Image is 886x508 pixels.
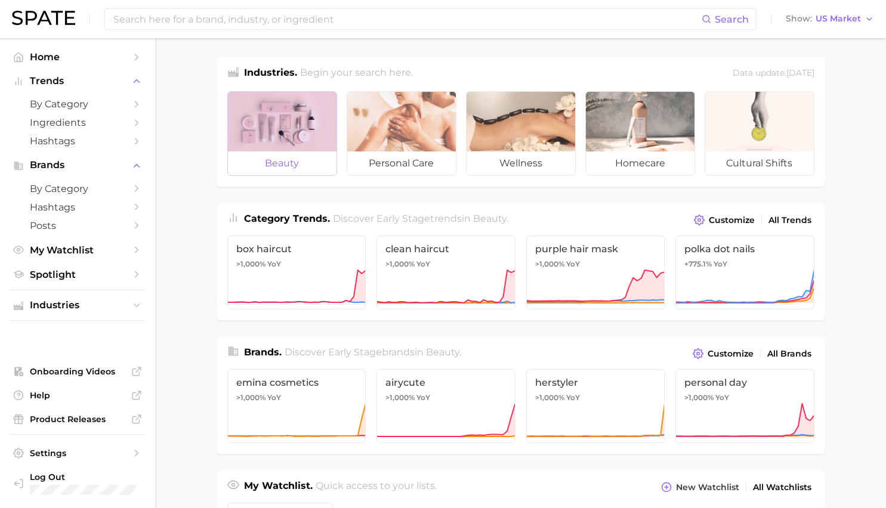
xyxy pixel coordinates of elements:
span: wellness [467,151,575,175]
a: homecare [585,91,695,176]
a: Help [10,386,146,404]
span: Category Trends . [244,213,330,224]
a: personal day>1,000% YoY [675,369,814,443]
a: Ingredients [10,113,146,132]
button: Customize [691,212,757,228]
span: >1,000% [385,393,415,402]
div: Data update: [DATE] [733,66,814,82]
span: All Watchlists [753,482,811,492]
button: Industries [10,296,146,314]
span: >1,000% [385,259,415,268]
a: Settings [10,444,146,462]
span: Discover Early Stage trends in . [333,213,508,224]
button: Trends [10,72,146,90]
span: Brands [30,160,125,171]
span: All Brands [767,349,811,359]
input: Search here for a brand, industry, or ingredient [112,9,702,29]
a: Posts [10,216,146,235]
span: YoY [566,393,580,402]
a: box haircut>1,000% YoY [227,236,366,309]
a: by Category [10,95,146,113]
span: polka dot nails [684,243,805,255]
span: Onboarding Videos [30,366,125,377]
a: Hashtags [10,132,146,150]
span: Spotlight [30,269,125,280]
a: airycute>1,000% YoY [376,369,515,443]
a: clean haircut>1,000% YoY [376,236,515,309]
span: Posts [30,220,125,231]
span: YoY [416,393,430,402]
span: herstyler [535,377,656,388]
a: emina cosmetics>1,000% YoY [227,369,366,443]
span: Home [30,51,125,63]
span: Customize [708,349,754,359]
img: SPATE [12,11,75,25]
span: My Watchlist [30,244,125,256]
span: Product Releases [30,414,125,425]
span: Ingredients [30,117,125,128]
span: by Category [30,183,125,194]
a: Spotlight [10,265,146,284]
span: YoY [267,259,281,269]
a: cultural shifts [705,91,814,176]
span: +775.1% [684,259,712,268]
span: YoY [416,259,430,269]
a: polka dot nails+775.1% YoY [675,236,814,309]
span: US Market [816,16,861,22]
span: cultural shifts [705,151,814,175]
span: by Category [30,98,125,110]
span: YoY [715,393,729,402]
span: beauty [228,151,337,175]
span: homecare [586,151,694,175]
span: Search [715,14,749,25]
span: Customize [709,215,755,225]
span: Help [30,390,125,401]
a: Home [10,48,146,66]
a: purple hair mask>1,000% YoY [526,236,665,309]
span: All Trends [768,215,811,225]
span: >1,000% [684,393,714,402]
span: >1,000% [236,393,266,402]
span: Hashtags [30,135,125,147]
a: herstyler>1,000% YoY [526,369,665,443]
span: >1,000% [535,259,564,268]
button: ShowUS Market [783,11,877,27]
span: clean haircut [385,243,507,255]
h1: My Watchlist. [244,479,313,495]
span: purple hair mask [535,243,656,255]
a: My Watchlist [10,241,146,259]
span: emina cosmetics [236,377,357,388]
span: beauty [473,213,507,224]
a: beauty [227,91,337,176]
button: Brands [10,156,146,174]
span: Log Out [30,472,149,482]
span: box haircut [236,243,357,255]
span: Show [786,16,812,22]
a: wellness [466,91,576,176]
span: New Watchlist [676,482,739,492]
h2: Begin your search here. [300,66,413,82]
span: airycute [385,377,507,388]
button: Customize [690,345,756,362]
span: YoY [566,259,580,269]
a: Log out. Currently logged in with e-mail rachel.bronstein@loreal.com. [10,468,146,498]
span: Discover Early Stage brands in . [285,346,461,358]
h1: Industries. [244,66,297,82]
h2: Quick access to your lists. [316,479,437,495]
a: Onboarding Videos [10,363,146,380]
span: Trends [30,76,125,86]
a: Product Releases [10,410,146,428]
span: >1,000% [535,393,564,402]
span: personal day [684,377,805,388]
span: Hashtags [30,202,125,213]
span: Settings [30,448,125,459]
span: YoY [267,393,281,402]
span: YoY [714,259,727,269]
span: Industries [30,300,125,311]
span: beauty [426,346,459,358]
a: personal care [347,91,456,176]
a: by Category [10,179,146,198]
span: Brands . [244,346,282,358]
span: personal care [347,151,456,175]
button: New Watchlist [658,479,742,495]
